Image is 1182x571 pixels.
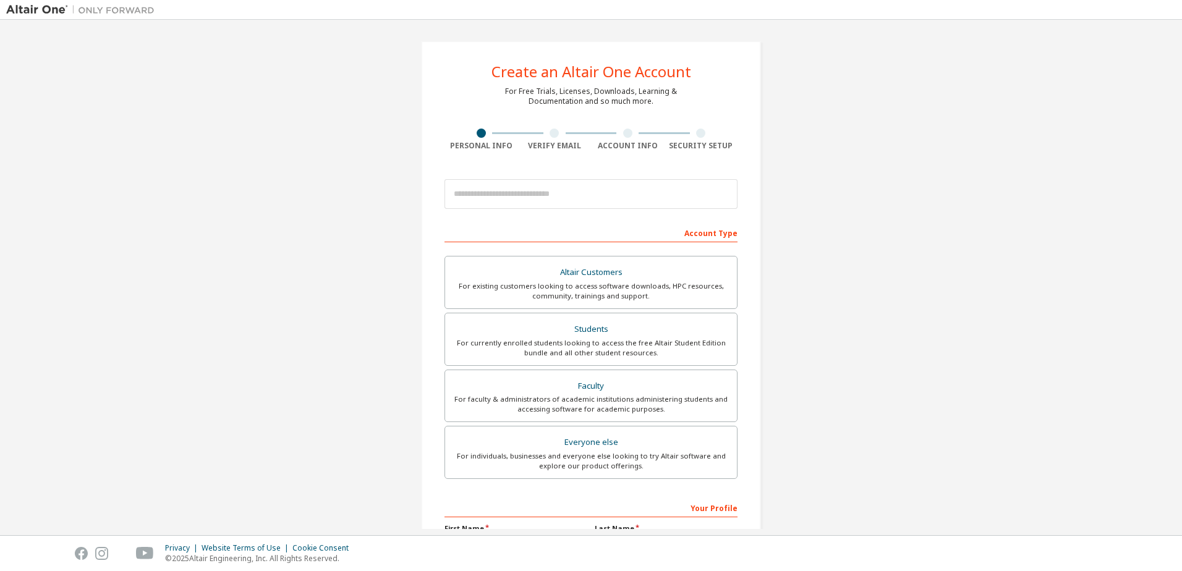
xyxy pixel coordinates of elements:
label: Last Name [595,523,738,533]
div: Create an Altair One Account [491,64,691,79]
div: Your Profile [444,497,738,517]
div: Cookie Consent [292,543,356,553]
div: Security Setup [665,141,738,151]
img: facebook.svg [75,547,88,560]
div: Verify Email [518,141,592,151]
div: For faculty & administrators of academic institutions administering students and accessing softwa... [453,394,729,414]
div: Account Info [591,141,665,151]
div: Students [453,321,729,338]
img: youtube.svg [136,547,154,560]
div: Privacy [165,543,202,553]
div: Website Terms of Use [202,543,292,553]
label: First Name [444,523,587,533]
div: For existing customers looking to access software downloads, HPC resources, community, trainings ... [453,281,729,301]
div: Faculty [453,378,729,395]
div: For Free Trials, Licenses, Downloads, Learning & Documentation and so much more. [505,87,677,106]
div: For currently enrolled students looking to access the free Altair Student Edition bundle and all ... [453,338,729,358]
img: Altair One [6,4,161,16]
div: For individuals, businesses and everyone else looking to try Altair software and explore our prod... [453,451,729,471]
div: Personal Info [444,141,518,151]
p: © 2025 Altair Engineering, Inc. All Rights Reserved. [165,553,356,564]
div: Account Type [444,222,738,242]
img: instagram.svg [95,547,108,560]
div: Everyone else [453,434,729,451]
div: Altair Customers [453,264,729,281]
